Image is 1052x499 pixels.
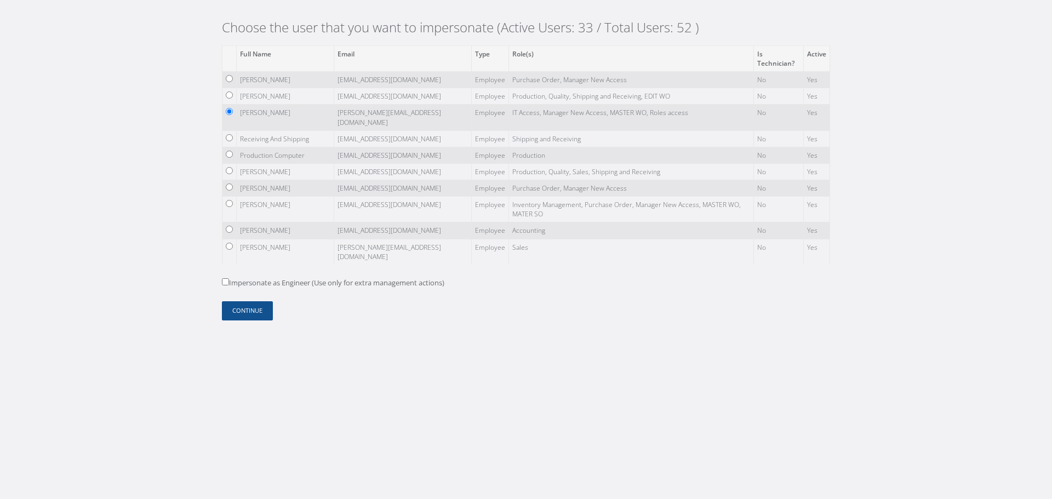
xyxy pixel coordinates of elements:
td: [PERSON_NAME] [237,72,334,88]
th: Email [334,45,472,71]
td: Production, Quality, Shipping and Receiving, EDIT WO [509,88,754,105]
td: Yes [803,72,830,88]
td: Employee [472,105,509,130]
td: Purchase Order, Manager New Access [509,72,754,88]
td: [EMAIL_ADDRESS][DOMAIN_NAME] [334,130,472,147]
td: Employee [472,88,509,105]
th: Is Technician? [753,45,803,71]
td: Employee [472,197,509,222]
td: Yes [803,239,830,265]
td: Sales [509,239,754,265]
td: [EMAIL_ADDRESS][DOMAIN_NAME] [334,163,472,180]
td: [PERSON_NAME][EMAIL_ADDRESS][DOMAIN_NAME] [334,239,472,265]
input: Impersonate as Engineer (Use only for extra management actions) [222,278,229,285]
td: Receiving And Shipping [237,130,334,147]
td: Employee [472,180,509,197]
td: [EMAIL_ADDRESS][DOMAIN_NAME] [334,88,472,105]
td: No [753,239,803,265]
td: Employee [472,147,509,163]
td: [PERSON_NAME][EMAIL_ADDRESS][DOMAIN_NAME] [334,105,472,130]
td: [EMAIL_ADDRESS][DOMAIN_NAME] [334,147,472,163]
td: Production Computer [237,147,334,163]
td: [PERSON_NAME] [237,197,334,222]
td: [PERSON_NAME] [237,222,334,239]
td: No [753,163,803,180]
td: [EMAIL_ADDRESS][DOMAIN_NAME] [334,180,472,197]
td: Inventory Management, Purchase Order, Manager New Access, MASTER WO, MATER SO [509,197,754,222]
td: No [753,88,803,105]
td: [PERSON_NAME] [237,88,334,105]
td: No [753,72,803,88]
td: No [753,180,803,197]
td: No [753,130,803,147]
td: Yes [803,163,830,180]
td: No [753,147,803,163]
td: Employee [472,163,509,180]
td: No [753,197,803,222]
td: [PERSON_NAME] [237,180,334,197]
td: Employee [472,72,509,88]
td: Yes [803,147,830,163]
td: Yes [803,222,830,239]
button: Continue [222,301,273,320]
td: Employee [472,130,509,147]
th: Active [803,45,830,71]
td: [EMAIL_ADDRESS][DOMAIN_NAME] [334,222,472,239]
td: Shipping and Receiving [509,130,754,147]
td: [EMAIL_ADDRESS][DOMAIN_NAME] [334,197,472,222]
th: Full Name [237,45,334,71]
td: Employee [472,222,509,239]
td: Production, Quality, Sales, Shipping and Receiving [509,163,754,180]
td: Production [509,147,754,163]
h2: Choose the user that you want to impersonate (Active Users: 33 / Total Users: 52 ) [222,20,830,36]
td: [PERSON_NAME] [237,239,334,265]
td: Yes [803,88,830,105]
td: [PERSON_NAME] [237,163,334,180]
td: IT Access, Manager New Access, MASTER WO, Roles access [509,105,754,130]
td: [PERSON_NAME] [237,105,334,130]
th: Type [472,45,509,71]
td: Purchase Order, Manager New Access [509,180,754,197]
td: No [753,222,803,239]
td: Employee [472,239,509,265]
td: Accounting [509,222,754,239]
td: Yes [803,130,830,147]
th: Role(s) [509,45,754,71]
td: No [753,105,803,130]
td: Yes [803,105,830,130]
label: Impersonate as Engineer (Use only for extra management actions) [222,278,444,289]
td: Yes [803,197,830,222]
td: Yes [803,180,830,197]
td: [EMAIL_ADDRESS][DOMAIN_NAME] [334,72,472,88]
